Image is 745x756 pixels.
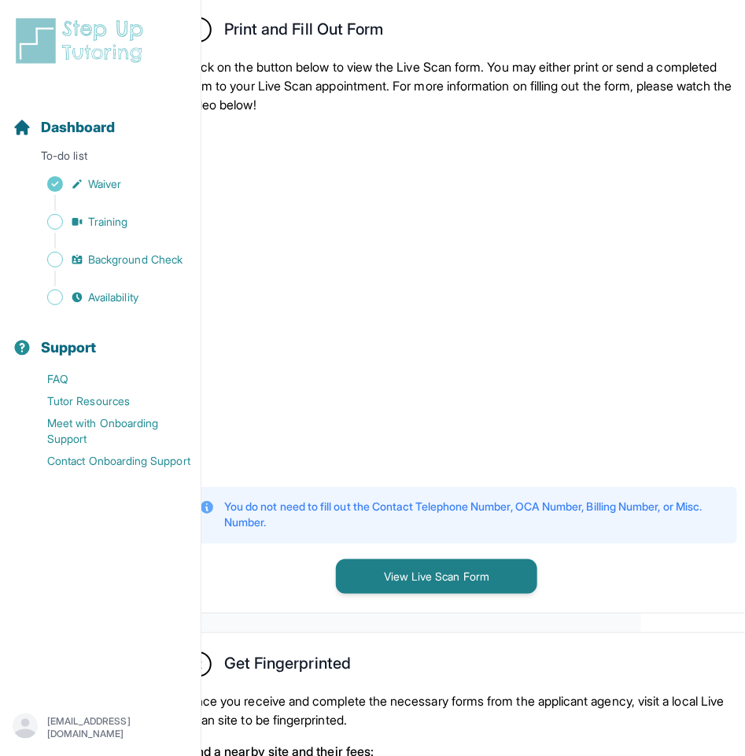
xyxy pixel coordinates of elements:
[13,412,201,450] a: Meet with Onboarding Support
[47,715,188,740] p: [EMAIL_ADDRESS][DOMAIN_NAME]
[13,173,201,195] a: Waiver
[13,211,201,233] a: Training
[13,249,201,271] a: Background Check
[13,16,153,66] img: logo
[88,176,121,192] span: Waiver
[6,91,194,145] button: Dashboard
[186,692,737,730] p: Once you receive and complete the necessary forms from the applicant agency, visit a local Live S...
[336,568,537,584] a: View Live Scan Form
[6,312,194,365] button: Support
[224,20,384,45] h2: Print and Fill Out Form
[13,714,188,742] button: [EMAIL_ADDRESS][DOMAIN_NAME]
[186,127,737,471] iframe: YouTube video player
[41,337,97,359] span: Support
[13,390,201,412] a: Tutor Resources
[41,116,116,138] span: Dashboard
[88,289,138,305] span: Availability
[6,148,194,170] p: To-do list
[13,286,201,308] a: Availability
[88,252,183,267] span: Background Check
[13,368,201,390] a: FAQ
[186,57,737,114] p: Click on the button below to view the Live Scan form. You may either print or send a completed fo...
[13,116,116,138] a: Dashboard
[224,500,725,531] p: You do not need to fill out the Contact Telephone Number, OCA Number, Billing Number, or Misc. Nu...
[224,655,351,680] h2: Get Fingerprinted
[336,559,537,594] button: View Live Scan Form
[88,214,128,230] span: Training
[13,450,201,472] a: Contact Onboarding Support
